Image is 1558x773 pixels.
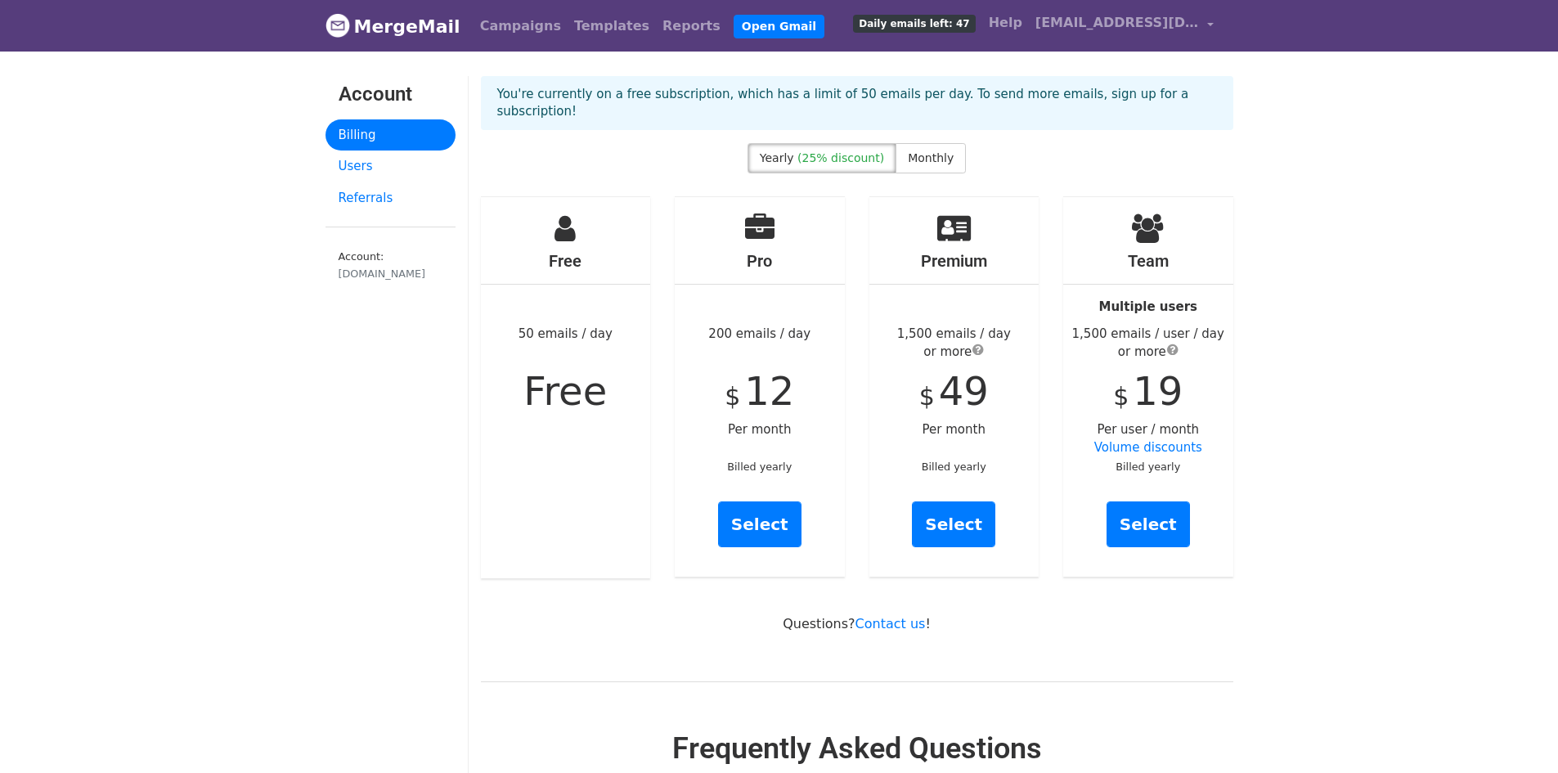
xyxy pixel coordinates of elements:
div: Per user / month [1063,197,1233,577]
small: Billed yearly [1116,461,1180,473]
a: MergeMail [326,9,460,43]
span: 49 [939,368,989,414]
a: Open Gmail [734,15,824,38]
div: 1,500 emails / user / day or more [1063,325,1233,362]
div: 200 emails / day Per month [675,197,845,577]
h4: Team [1063,251,1233,271]
a: Select [718,501,801,547]
div: 1,500 emails / day or more [869,325,1039,362]
img: MergeMail logo [326,13,350,38]
a: Select [1107,501,1190,547]
span: $ [1113,382,1129,411]
div: [DOMAIN_NAME] [339,266,442,281]
small: Account: [339,250,442,281]
a: Templates [568,10,656,43]
small: Billed yearly [727,461,792,473]
span: 12 [744,368,794,414]
h4: Pro [675,251,845,271]
h3: Account [339,83,442,106]
a: Campaigns [474,10,568,43]
small: Billed yearly [922,461,986,473]
a: [EMAIL_ADDRESS][DOMAIN_NAME] [1029,7,1220,45]
a: Select [912,501,995,547]
a: Volume discounts [1094,440,1202,455]
div: Per month [869,197,1039,577]
span: 19 [1133,368,1183,414]
span: [EMAIL_ADDRESS][DOMAIN_NAME] [1035,13,1199,33]
div: 50 emails / day [481,197,651,578]
span: Free [523,368,607,414]
a: Reports [656,10,727,43]
strong: Multiple users [1099,299,1197,314]
h2: Frequently Asked Questions [481,731,1233,766]
span: $ [919,382,935,411]
a: Users [326,151,456,182]
h4: Premium [869,251,1039,271]
a: Daily emails left: 47 [846,7,981,39]
span: Daily emails left: 47 [853,15,975,33]
span: $ [725,382,740,411]
p: Questions? ! [481,615,1233,632]
span: Yearly [760,151,794,164]
a: Billing [326,119,456,151]
a: Referrals [326,182,456,214]
a: Help [982,7,1029,39]
p: You're currently on a free subscription, which has a limit of 50 emails per day. To send more ema... [497,86,1217,120]
span: (25% discount) [797,151,884,164]
h4: Free [481,251,651,271]
a: Contact us [855,616,926,631]
span: Monthly [908,151,954,164]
